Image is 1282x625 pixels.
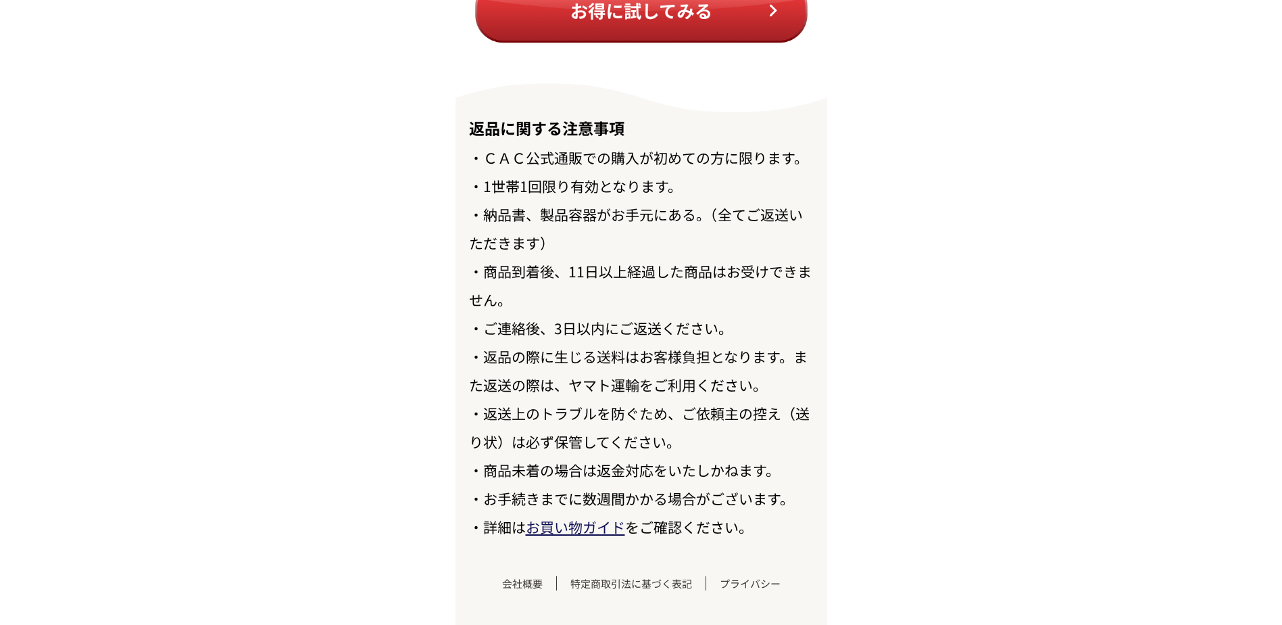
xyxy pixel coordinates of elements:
[455,112,827,541] div: ・ＣＡＣ公式通販での購入が初めての方に限ります。 ・1世帯1回限り有効となります。 ・納品書、製品容器がお手元にある。（全てご返送いただきます） ・商品到着後、11日以上経過した商品はお受けでき...
[526,517,625,537] a: お買い物ガイド
[469,116,624,139] span: 返品に関する注意事項
[557,576,706,591] a: 特定商取引法に基づく表記
[489,576,557,591] a: 会社概要
[706,576,794,591] a: プライバシー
